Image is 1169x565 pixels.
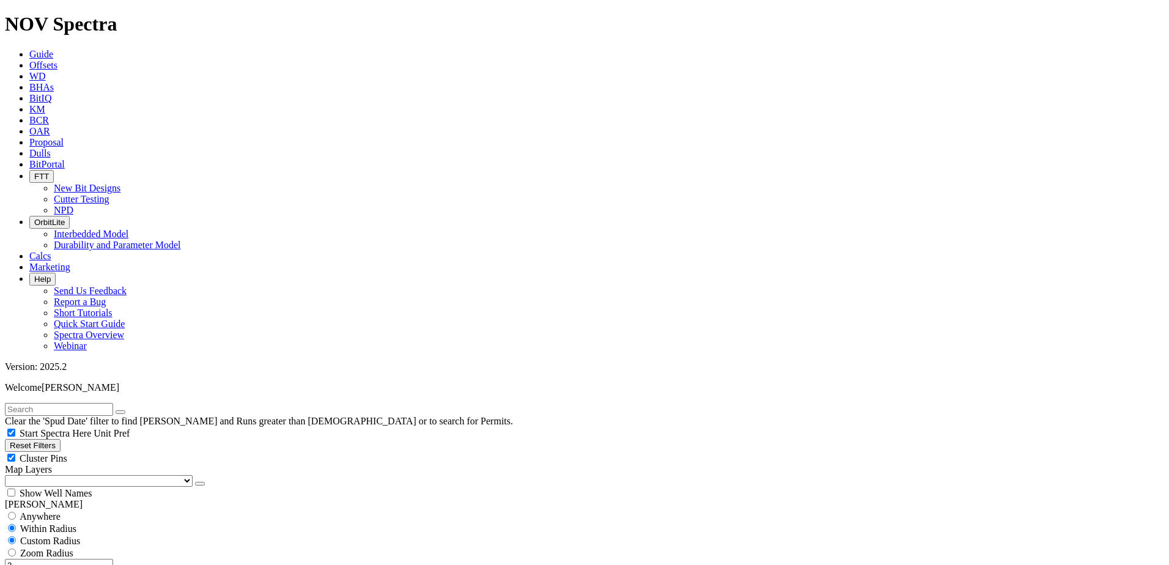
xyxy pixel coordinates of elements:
[54,330,124,340] a: Spectra Overview
[34,218,65,227] span: OrbitLite
[29,170,54,183] button: FTT
[5,403,113,416] input: Search
[20,548,73,558] span: Zoom Radius
[94,428,130,438] span: Unit Pref
[5,464,52,475] span: Map Layers
[29,216,70,229] button: OrbitLite
[54,194,109,204] a: Cutter Testing
[20,488,92,498] span: Show Well Names
[5,439,61,452] button: Reset Filters
[29,251,51,261] a: Calcs
[20,428,91,438] span: Start Spectra Here
[29,159,65,169] a: BitPortal
[5,382,1164,393] p: Welcome
[29,148,51,158] a: Dulls
[29,93,51,103] a: BitIQ
[34,172,49,181] span: FTT
[5,13,1164,35] h1: NOV Spectra
[29,137,64,147] a: Proposal
[54,183,120,193] a: New Bit Designs
[29,115,49,125] a: BCR
[54,319,125,329] a: Quick Start Guide
[29,273,56,286] button: Help
[29,126,50,136] a: OAR
[29,104,45,114] a: KM
[54,240,181,250] a: Durability and Parameter Model
[54,286,127,296] a: Send Us Feedback
[20,536,80,546] span: Custom Radius
[29,71,46,81] a: WD
[20,511,61,522] span: Anywhere
[29,49,53,59] a: Guide
[54,297,106,307] a: Report a Bug
[5,499,1164,510] div: [PERSON_NAME]
[7,429,15,437] input: Start Spectra Here
[20,523,76,534] span: Within Radius
[29,82,54,92] a: BHAs
[54,205,73,215] a: NPD
[5,416,513,426] span: Clear the 'Spud Date' filter to find [PERSON_NAME] and Runs greater than [DEMOGRAPHIC_DATA] or to...
[5,361,1164,372] div: Version: 2025.2
[29,262,70,272] a: Marketing
[20,453,67,463] span: Cluster Pins
[34,275,51,284] span: Help
[54,341,87,351] a: Webinar
[54,229,128,239] a: Interbedded Model
[29,60,57,70] a: Offsets
[54,308,112,318] a: Short Tutorials
[42,382,119,393] span: [PERSON_NAME]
